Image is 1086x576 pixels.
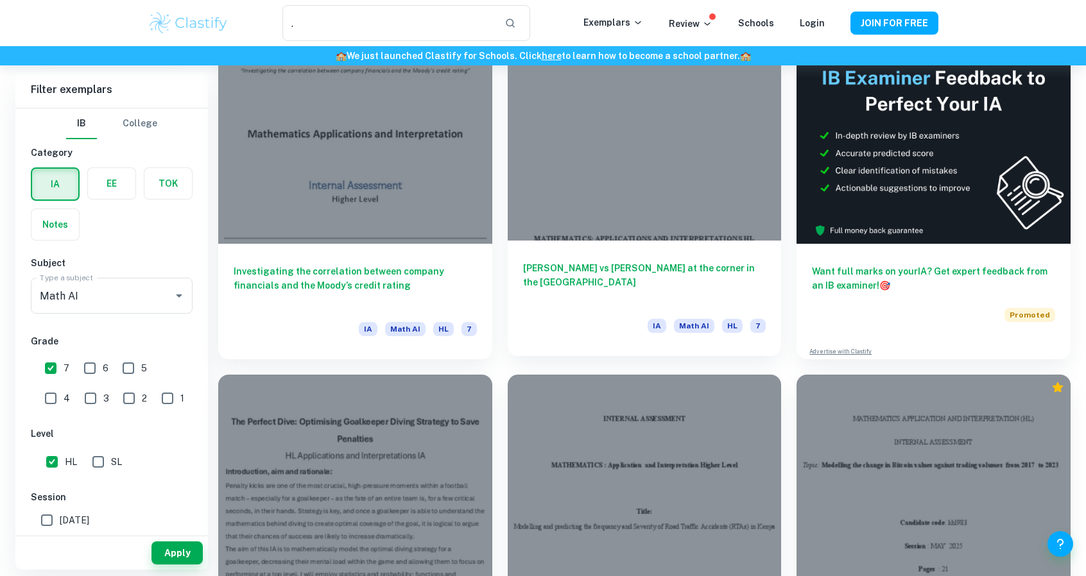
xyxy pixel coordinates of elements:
img: Clastify logo [148,10,229,36]
button: IA [32,169,78,199]
button: EE [88,168,135,199]
input: Search for any exemplars... [282,5,494,41]
a: Login [800,18,825,28]
button: Apply [151,541,203,564]
span: IA [359,322,377,336]
span: HL [722,319,743,333]
span: [DATE] [60,513,89,527]
h6: Subject [31,256,193,270]
button: Open [170,287,188,305]
button: Help and Feedback [1047,531,1073,557]
a: Want full marks on yourIA? Get expert feedback from an IB examiner!PromotedAdvertise with Clastify [797,38,1071,359]
span: HL [65,455,77,469]
img: Thumbnail [797,38,1071,244]
span: 3 [103,391,109,405]
span: 6 [103,361,108,375]
span: 7 [461,322,477,336]
span: 5 [141,361,147,375]
span: Promoted [1004,308,1055,322]
h6: [PERSON_NAME] vs [PERSON_NAME] at the corner in the [GEOGRAPHIC_DATA] [523,261,766,303]
h6: Session [31,490,193,504]
span: 1 [180,391,184,405]
h6: We just launched Clastify for Schools. Click to learn how to become a school partner. [3,49,1083,63]
span: Math AI [385,322,426,336]
span: 4 [64,391,70,405]
p: Exemplars [583,15,643,30]
span: IA [648,319,666,333]
span: 🏫 [336,51,347,61]
h6: Filter exemplars [15,72,208,108]
span: Math AI [674,319,714,333]
span: SL [111,455,122,469]
h6: Grade [31,334,193,348]
span: 7 [750,319,766,333]
h6: Category [31,146,193,160]
span: 2 [142,391,147,405]
a: Schools [738,18,774,28]
span: 🏫 [740,51,751,61]
button: TOK [144,168,192,199]
h6: Level [31,427,193,441]
div: Filter type choice [66,108,157,139]
span: HL [433,322,454,336]
button: JOIN FOR FREE [850,12,938,35]
span: 🎯 [879,280,890,291]
a: Investigating the correlation between company financials and the Moody’s credit ratingIAMath AIHL7 [218,38,492,359]
label: Type a subject [40,272,93,283]
span: 7 [64,361,69,375]
a: [PERSON_NAME] vs [PERSON_NAME] at the corner in the [GEOGRAPHIC_DATA]IAMath AIHL7 [508,38,782,359]
a: Advertise with Clastify [809,347,872,356]
h6: Investigating the correlation between company financials and the Moody’s credit rating [234,264,477,307]
p: Review [669,17,712,31]
button: College [123,108,157,139]
h6: Want full marks on your IA ? Get expert feedback from an IB examiner! [812,264,1055,292]
button: Notes [31,209,79,240]
div: Premium [1051,381,1064,394]
a: here [542,51,562,61]
button: IB [66,108,97,139]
